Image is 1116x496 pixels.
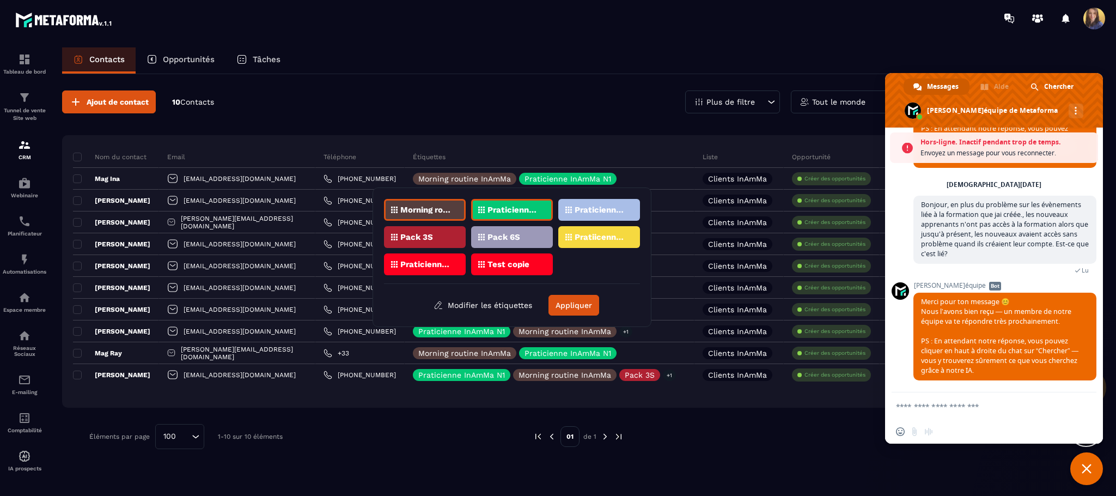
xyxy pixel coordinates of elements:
[400,261,453,268] p: Praticienne InAmMa N3
[18,291,31,304] img: automations
[525,175,611,183] p: Praticienne InAmMa N1
[87,96,149,107] span: Ajout de contact
[160,431,180,443] span: 100
[73,240,150,249] p: [PERSON_NAME]
[73,262,150,270] p: [PERSON_NAME]
[73,153,147,161] p: Nom du contact
[324,262,396,270] a: [PHONE_NUMBER]
[253,55,280,64] p: Tâches
[708,306,767,313] p: Clients InAmMa
[708,175,767,183] p: Clients InAmMa
[3,465,46,471] p: IA prospects
[180,98,214,106] span: Contacts
[73,371,150,379] p: [PERSON_NAME]
[3,154,46,160] p: CRM
[896,427,905,436] span: Insérer un emoji
[18,450,31,463] img: automations
[519,371,611,379] p: Morning routine InAmMa
[3,403,46,441] a: accountantaccountantComptabilité
[708,219,767,226] p: Clients InAmMa
[418,328,505,335] p: Praticienne InAmMa N1
[18,412,31,425] img: accountant
[804,240,865,248] p: Créer des opportunités
[706,98,755,106] p: Plus de filtre
[1044,78,1074,95] span: Chercher
[533,432,543,441] img: prev
[324,196,396,205] a: [PHONE_NUMBER]
[600,432,610,441] img: next
[73,218,150,227] p: [PERSON_NAME]
[1082,267,1089,274] span: Lu
[324,349,349,358] a: +33
[525,349,611,357] p: Praticienne InAmMa N1
[62,90,156,113] button: Ajout de contact
[804,219,865,226] p: Créer des opportunités
[324,283,396,292] a: [PHONE_NUMBER]
[155,424,204,449] div: Search for option
[921,200,1089,258] span: Bonjour, en plus du problème sur les évènements liée à la formation que jai créée., les nouveaux ...
[324,371,396,379] a: [PHONE_NUMBER]
[904,78,969,95] a: Messages
[180,431,189,443] input: Search for option
[324,327,396,336] a: [PHONE_NUMBER]
[804,349,865,357] p: Créer des opportunités
[708,240,767,248] p: Clients InAmMa
[575,206,627,214] p: Praticienne InAmMa N2
[921,297,1078,375] span: Merci pour ton message 😊 Nous l’avons bien reçu — un membre de notre équipe va te répondre très p...
[18,329,31,342] img: social-network
[3,269,46,275] p: Automatisations
[167,153,185,161] p: Email
[324,305,396,314] a: [PHONE_NUMBER]
[708,349,767,357] p: Clients InAmMa
[413,153,446,161] p: Étiquettes
[3,107,46,122] p: Tunnel de vente Site web
[418,349,511,357] p: Morning routine InAmMa
[804,306,865,313] p: Créer des opportunités
[619,326,632,337] p: +1
[519,328,611,335] p: Morning routine InAmMa
[663,370,676,381] p: +1
[708,284,767,292] p: Clients InAmMa
[73,196,150,205] p: [PERSON_NAME]
[18,91,31,104] img: formation
[89,55,125,64] p: Contacts
[487,233,520,241] p: Pack 6S
[3,69,46,75] p: Tableau de bord
[575,233,627,241] p: Pratiicenne InAmMa N4
[3,345,46,357] p: Réseaux Sociaux
[792,153,831,161] p: Opportunité
[896,392,1070,420] textarea: Entrez votre message...
[625,371,655,379] p: Pack 3S
[418,371,505,379] p: Praticienne InAmMa N1
[62,47,136,74] a: Contacts
[18,53,31,66] img: formation
[163,55,215,64] p: Opportunités
[73,174,120,183] p: Mag Ina
[3,389,46,395] p: E-mailing
[3,130,46,168] a: formationformationCRM
[947,182,1041,188] div: [DEMOGRAPHIC_DATA][DATE]
[18,177,31,190] img: automations
[425,295,540,315] button: Modifier les étiquettes
[324,153,356,161] p: Téléphone
[324,174,396,183] a: [PHONE_NUMBER]
[218,433,283,440] p: 1-10 sur 10 éléments
[3,231,46,237] p: Planificateur
[804,371,865,379] p: Créer des opportunités
[15,10,113,29] img: logo
[703,153,718,161] p: Liste
[3,192,46,198] p: Webinaire
[73,327,150,336] p: [PERSON_NAME]
[18,138,31,152] img: formation
[804,175,865,183] p: Créer des opportunités
[18,215,31,228] img: scheduler
[324,218,396,227] a: [PHONE_NUMBER]
[812,98,865,106] p: Tout le monde
[3,283,46,321] a: automationsautomationsEspace membre
[927,78,959,95] span: Messages
[614,432,624,441] img: next
[89,433,150,440] p: Éléments par page
[804,284,865,292] p: Créer des opportunités
[3,207,46,245] a: schedulerschedulerPlanificateur
[560,426,580,447] p: 01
